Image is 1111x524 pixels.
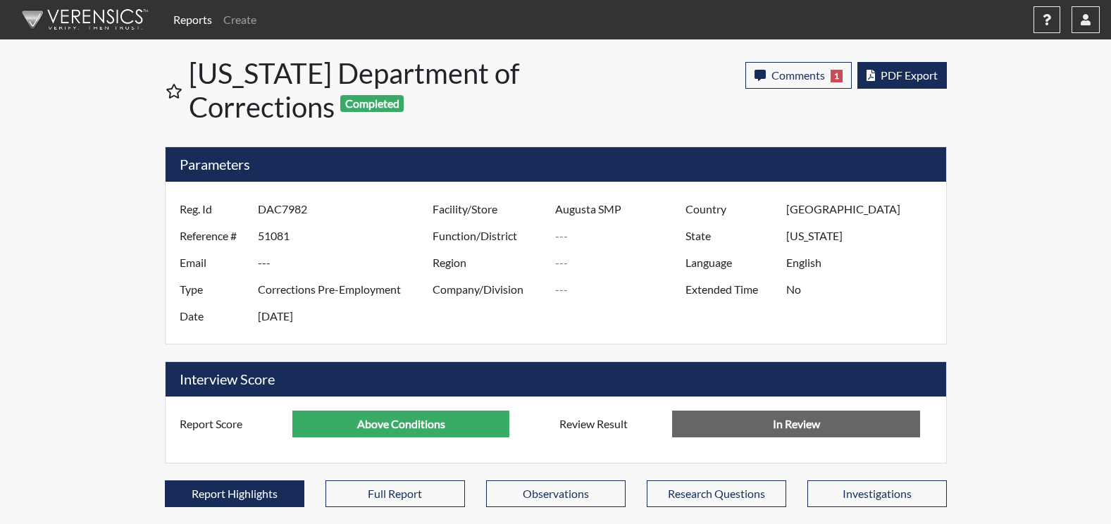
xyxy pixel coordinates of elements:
span: PDF Export [881,68,938,82]
button: Full Report [325,480,465,507]
span: Comments [771,68,825,82]
a: Create [218,6,262,34]
input: --- [292,411,509,437]
label: Region [422,249,556,276]
button: Observations [486,480,626,507]
button: Investigations [807,480,947,507]
input: --- [258,249,436,276]
input: No Decision [672,411,920,437]
input: --- [555,223,689,249]
label: Country [675,196,786,223]
input: --- [786,276,942,303]
label: Reg. Id [169,196,258,223]
label: Review Result [549,411,673,437]
label: Reference # [169,223,258,249]
button: Research Questions [647,480,786,507]
label: Email [169,249,258,276]
label: Type [169,276,258,303]
label: Company/Division [422,276,556,303]
a: Reports [168,6,218,34]
span: Completed [340,95,404,112]
input: --- [258,196,436,223]
input: --- [258,223,436,249]
h1: [US_STATE] Department of Corrections [189,56,557,124]
label: State [675,223,786,249]
input: --- [258,303,436,330]
input: --- [258,276,436,303]
label: Extended Time [675,276,786,303]
button: Report Highlights [165,480,304,507]
input: --- [786,196,942,223]
button: PDF Export [857,62,947,89]
input: --- [555,196,689,223]
input: --- [786,223,942,249]
label: Facility/Store [422,196,556,223]
label: Date [169,303,258,330]
input: --- [555,276,689,303]
button: Comments1 [745,62,852,89]
span: 1 [831,70,843,82]
label: Report Score [169,411,293,437]
h5: Parameters [166,147,946,182]
input: --- [555,249,689,276]
input: --- [786,249,942,276]
label: Function/District [422,223,556,249]
h5: Interview Score [166,362,946,397]
label: Language [675,249,786,276]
